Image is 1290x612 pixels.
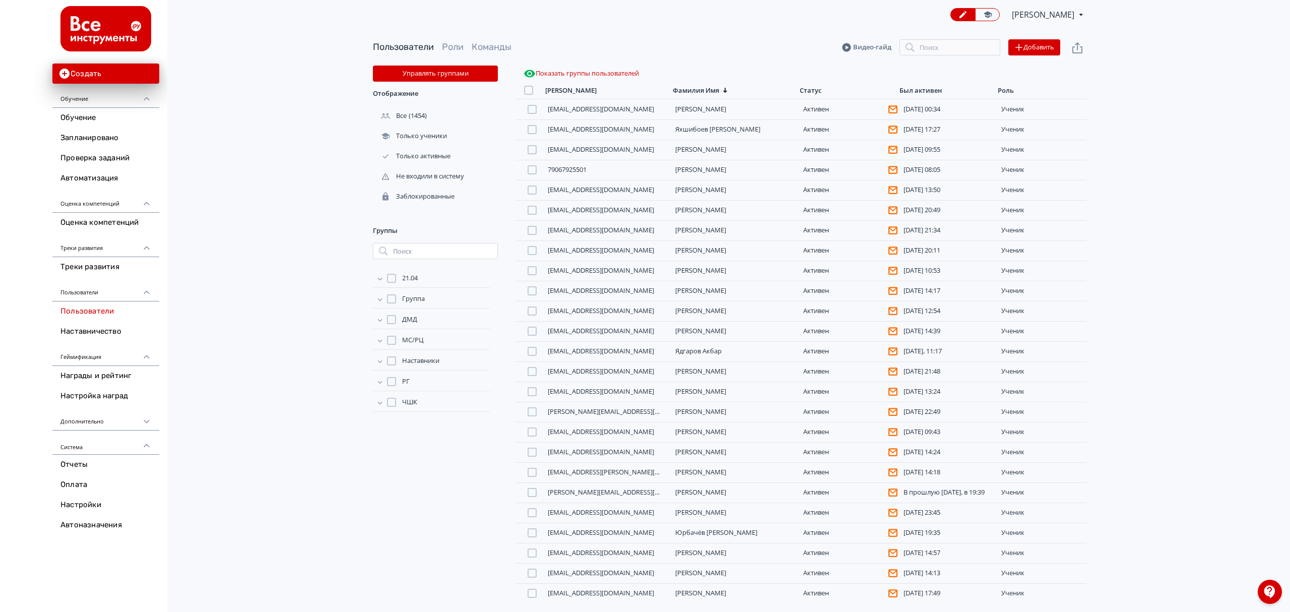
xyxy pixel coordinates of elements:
[888,145,897,154] svg: Пользователь не подтвердил адрес эл. почты и поэтому не получает системные уведомления
[1001,267,1082,275] div: ученик
[675,205,726,214] a: [PERSON_NAME]
[1001,428,1082,436] div: ученик
[888,266,897,275] svg: Пользователь не подтвердил адрес эл. почты и поэтому не получает системные уведомления
[904,529,994,537] div: [DATE] 19:35
[442,41,464,52] a: Роли
[52,455,159,475] a: Отчеты
[1001,589,1082,597] div: ученик
[548,165,587,174] a: 79067925501
[52,257,159,277] a: Треки развития
[1001,166,1082,174] div: ученик
[1001,529,1082,537] div: ученик
[1001,488,1082,497] div: ученик
[548,588,654,597] a: [EMAIL_ADDRESS][DOMAIN_NAME]
[888,448,897,457] svg: Пользователь не подтвердил адрес эл. почты и поэтому не получает системные уведомления
[803,508,893,517] div: Активен
[888,407,897,416] svg: Пользователь не подтвердил адрес эл. почты и поэтому не получает системные уведомления
[904,488,994,497] div: В прошлую [DATE], в 19:39
[373,152,453,161] div: Только активные
[52,342,159,366] div: Геймификация
[52,128,159,148] a: Запланировано
[904,105,994,113] div: [DATE] 00:34
[1001,448,1082,456] div: ученик
[52,386,159,406] a: Настройка наград
[52,233,159,257] div: Треки развития
[904,589,994,597] div: [DATE] 17:49
[803,387,893,396] div: Активен
[803,246,893,255] div: Активен
[803,468,893,477] div: Активен
[1001,206,1082,214] div: ученик
[803,528,893,537] div: Активен
[1001,549,1082,557] div: ученик
[904,569,994,577] div: [DATE] 14:13
[675,145,726,154] a: [PERSON_NAME]
[675,104,726,113] a: [PERSON_NAME]
[904,448,994,456] div: [DATE] 14:24
[888,367,897,376] svg: Пользователь не подтвердил адрес эл. почты и поэтому не получает системные уведомления
[52,495,159,515] a: Настройки
[52,108,159,128] a: Обучение
[373,106,498,126] div: (1454)
[52,366,159,386] a: Награды и рейтинг
[904,126,994,134] div: [DATE] 17:27
[888,528,897,537] svg: Пользователь не подтвердил адрес эл. почты и поэтому не получает системные уведомления
[548,104,654,113] a: [EMAIL_ADDRESS][DOMAIN_NAME]
[803,347,893,356] div: Активен
[803,125,893,134] div: Активен
[675,508,726,517] a: [PERSON_NAME]
[402,273,418,283] span: 21.04
[904,327,994,335] div: [DATE] 14:39
[675,387,726,396] a: [PERSON_NAME]
[975,8,1000,21] a: Переключиться в режим ученика
[803,367,893,376] div: Активен
[1001,347,1082,355] div: ученик
[675,266,726,275] a: [PERSON_NAME]
[675,246,726,255] a: [PERSON_NAME]
[803,186,893,195] div: Активен
[675,588,726,597] a: [PERSON_NAME]
[1008,39,1060,55] button: Добавить
[1001,327,1082,335] div: ученик
[888,125,897,134] svg: Пользователь не подтвердил адрес эл. почты и поэтому не получает системные уведомления
[548,508,654,517] a: [EMAIL_ADDRESS][DOMAIN_NAME]
[673,86,719,95] div: Фамилия Имя
[1001,105,1082,113] div: ученик
[803,206,893,215] div: Активен
[548,427,654,436] a: [EMAIL_ADDRESS][DOMAIN_NAME]
[803,589,893,598] div: Активен
[52,148,159,168] a: Проверка заданий
[888,548,897,558] svg: Пользователь не подтвердил адрес эл. почты и поэтому не получает системные уведомления
[373,82,498,106] div: Отображение
[548,548,654,557] a: [EMAIL_ADDRESS][DOMAIN_NAME]
[1001,509,1082,517] div: ученик
[60,6,151,51] img: https://files.teachbase.ru/system/account/58008/logo/medium-5ae35628acea0f91897e3bd663f220f6.png
[52,168,159,189] a: Автоматизация
[675,407,726,416] a: [PERSON_NAME]
[373,111,409,120] div: Все
[904,408,994,416] div: [DATE] 22:49
[904,287,994,295] div: [DATE] 14:17
[548,447,654,456] a: [EMAIL_ADDRESS][DOMAIN_NAME]
[675,165,726,174] a: [PERSON_NAME]
[548,266,654,275] a: [EMAIL_ADDRESS][DOMAIN_NAME]
[904,267,994,275] div: [DATE] 10:53
[402,294,425,304] span: Группа
[675,326,726,335] a: [PERSON_NAME]
[904,166,994,174] div: [DATE] 08:05
[803,569,893,578] div: Активен
[675,528,757,537] a: Юрбачëв [PERSON_NAME]
[803,105,893,114] div: Активен
[548,125,654,134] a: [EMAIL_ADDRESS][DOMAIN_NAME]
[548,366,654,376] a: [EMAIL_ADDRESS][DOMAIN_NAME]
[803,165,893,174] div: Активен
[548,467,705,476] a: [EMAIL_ADDRESS][PERSON_NAME][DOMAIN_NAME]
[402,397,417,407] span: ЧШК
[803,407,893,416] div: Активен
[888,246,897,255] svg: Пользователь не подтвердил адрес эл. почты и поэтому не получает системные уведомления
[904,347,994,355] div: [DATE], 11:17
[904,247,994,255] div: [DATE] 20:11
[803,226,893,235] div: Активен
[52,84,159,108] div: Обучение
[904,307,994,315] div: [DATE] 12:54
